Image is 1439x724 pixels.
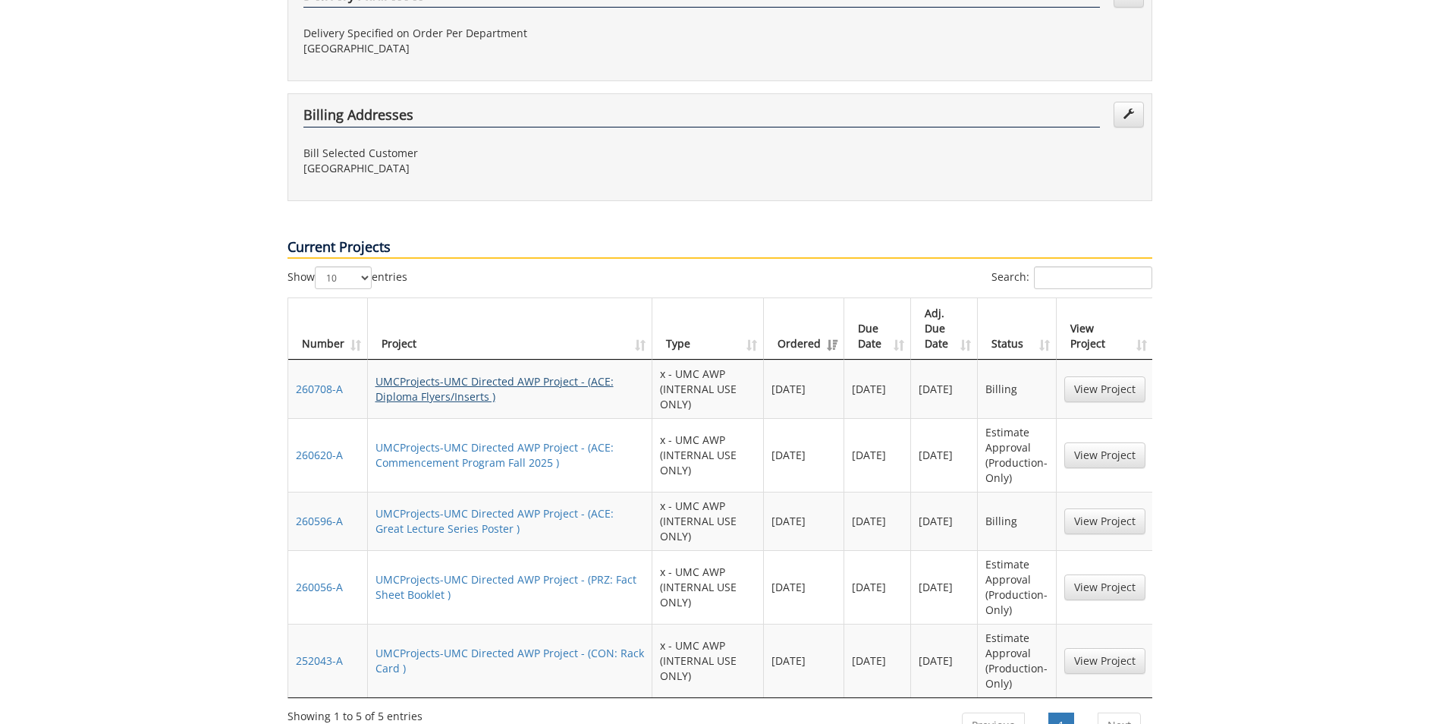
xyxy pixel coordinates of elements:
[991,266,1152,289] label: Search:
[288,298,368,360] th: Number: activate to sort column ascending
[296,580,343,594] a: 260056-A
[911,550,978,624] td: [DATE]
[764,550,844,624] td: [DATE]
[375,440,614,470] a: UMCProjects-UMC Directed AWP Project - (ACE: Commencement Program Fall 2025 )
[764,624,844,697] td: [DATE]
[652,492,764,550] td: x - UMC AWP (INTERNAL USE ONLY)
[296,653,343,668] a: 252043-A
[1057,298,1153,360] th: View Project: activate to sort column ascending
[1034,266,1152,289] input: Search:
[764,360,844,418] td: [DATE]
[978,550,1056,624] td: Estimate Approval (Production-Only)
[911,418,978,492] td: [DATE]
[911,298,978,360] th: Adj. Due Date: activate to sort column ascending
[652,550,764,624] td: x - UMC AWP (INTERNAL USE ONLY)
[764,492,844,550] td: [DATE]
[844,418,911,492] td: [DATE]
[844,298,911,360] th: Due Date: activate to sort column ascending
[1064,574,1145,600] a: View Project
[303,161,709,176] p: [GEOGRAPHIC_DATA]
[911,492,978,550] td: [DATE]
[375,646,644,675] a: UMCProjects-UMC Directed AWP Project - (CON: Rack Card )
[844,360,911,418] td: [DATE]
[287,266,407,289] label: Show entries
[368,298,653,360] th: Project: activate to sort column ascending
[287,238,1152,259] p: Current Projects
[296,514,343,528] a: 260596-A
[911,360,978,418] td: [DATE]
[375,572,636,602] a: UMCProjects-UMC Directed AWP Project - (PRZ: Fact Sheet Booklet )
[978,360,1056,418] td: Billing
[844,492,911,550] td: [DATE]
[296,382,343,396] a: 260708-A
[1064,442,1145,468] a: View Project
[844,550,911,624] td: [DATE]
[1114,102,1144,127] a: Edit Addresses
[303,26,709,41] p: Delivery Specified on Order Per Department
[652,418,764,492] td: x - UMC AWP (INTERNAL USE ONLY)
[844,624,911,697] td: [DATE]
[978,624,1056,697] td: Estimate Approval (Production-Only)
[303,108,1100,127] h4: Billing Addresses
[303,146,709,161] p: Bill Selected Customer
[1064,376,1145,402] a: View Project
[375,374,614,404] a: UMCProjects-UMC Directed AWP Project - (ACE: Diploma Flyers/Inserts )
[911,624,978,697] td: [DATE]
[652,360,764,418] td: x - UMC AWP (INTERNAL USE ONLY)
[764,418,844,492] td: [DATE]
[764,298,844,360] th: Ordered: activate to sort column ascending
[303,41,709,56] p: [GEOGRAPHIC_DATA]
[1064,648,1145,674] a: View Project
[375,506,614,536] a: UMCProjects-UMC Directed AWP Project - (ACE: Great Lecture Series Poster )
[1064,508,1145,534] a: View Project
[315,266,372,289] select: Showentries
[978,492,1056,550] td: Billing
[287,703,423,724] div: Showing 1 to 5 of 5 entries
[652,624,764,697] td: x - UMC AWP (INTERNAL USE ONLY)
[296,448,343,462] a: 260620-A
[978,418,1056,492] td: Estimate Approval (Production-Only)
[652,298,764,360] th: Type: activate to sort column ascending
[978,298,1056,360] th: Status: activate to sort column ascending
